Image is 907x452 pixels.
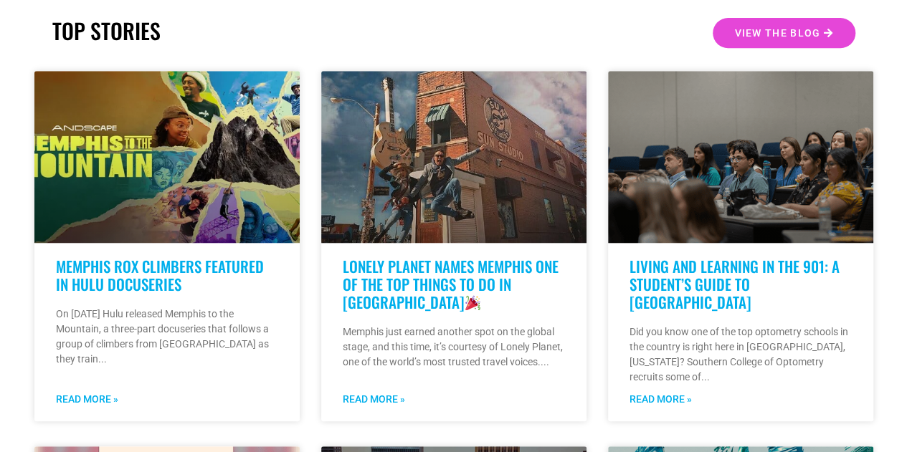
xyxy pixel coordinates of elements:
a: Two people jumping in front of a building with a guitar, featuring The Edge. [321,71,587,243]
a: Read more about Lonely Planet Names Memphis One of the Top Things to Do in North America 🎉 [343,392,405,407]
a: Read more about Memphis Rox Climbers Featured in Hulu Docuseries [56,392,118,407]
a: View the Blog [713,18,855,48]
p: Did you know one of the top optometry schools in the country is right here in [GEOGRAPHIC_DATA], ... [630,324,852,385]
a: Read more about Living and learning in the 901: A student’s guide to Memphis [630,392,692,407]
h2: TOP STORIES [52,18,447,44]
a: Memphis Rox Climbers Featured in Hulu Docuseries [56,255,264,295]
p: On [DATE] Hulu released Memphis to the Mountain, a three-part docuseries that follows a group of ... [56,307,278,367]
a: A group of students sit attentively in a lecture hall, listening to a presentation. Some have not... [608,71,873,243]
a: Lonely Planet Names Memphis One of the Top Things to Do in [GEOGRAPHIC_DATA] [343,255,559,313]
a: Living and learning in the 901: A student’s guide to [GEOGRAPHIC_DATA] [630,255,840,313]
p: Memphis just earned another spot on the global stage, and this time, it’s courtesy of Lonely Plan... [343,324,565,370]
img: 🎉 [465,295,480,310]
span: View the Blog [734,28,820,38]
